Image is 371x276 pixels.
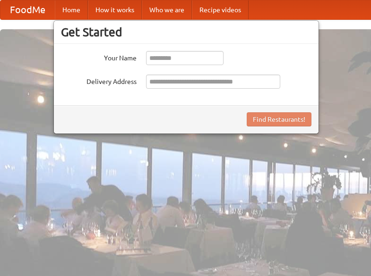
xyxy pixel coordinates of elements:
[55,0,88,19] a: Home
[61,75,137,86] label: Delivery Address
[142,0,192,19] a: Who we are
[88,0,142,19] a: How it works
[192,0,249,19] a: Recipe videos
[247,112,311,126] button: Find Restaurants!
[61,25,311,39] h3: Get Started
[61,51,137,63] label: Your Name
[0,0,55,19] a: FoodMe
